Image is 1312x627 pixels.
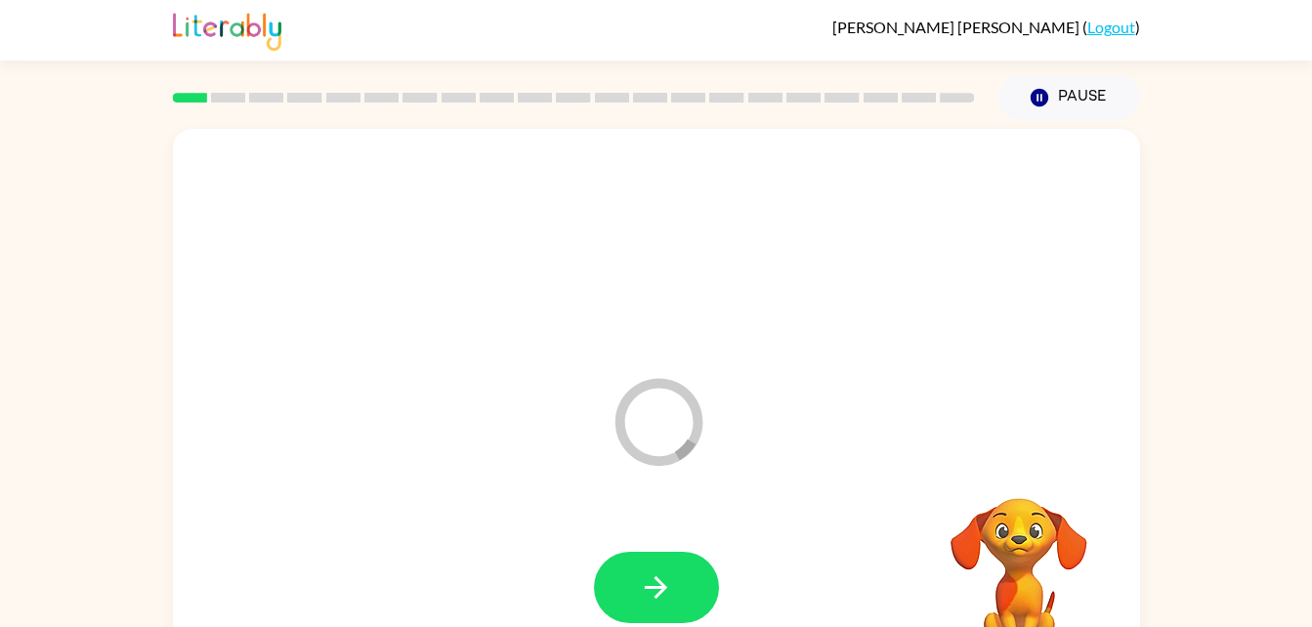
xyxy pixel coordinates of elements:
[173,8,281,51] img: Literably
[998,75,1140,120] button: Pause
[832,18,1140,36] div: ( )
[832,18,1082,36] span: [PERSON_NAME] [PERSON_NAME]
[1087,18,1135,36] a: Logout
